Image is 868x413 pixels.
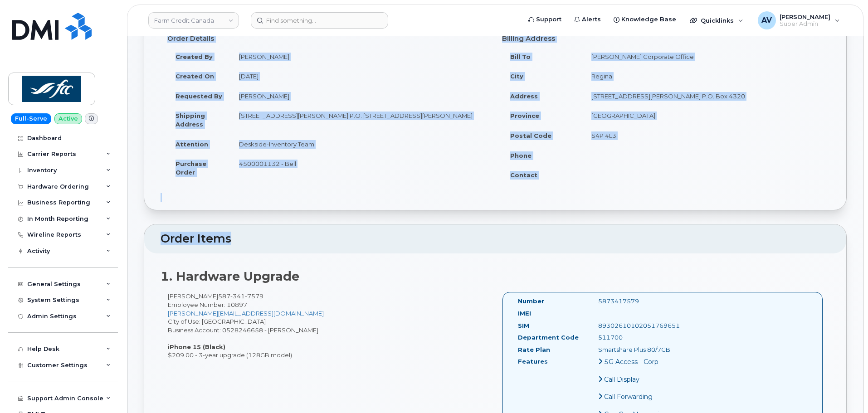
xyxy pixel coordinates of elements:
[239,160,296,167] span: 4500001132 - Bell
[231,86,488,106] td: [PERSON_NAME]
[218,292,263,300] span: 587
[701,17,734,24] span: Quicklinks
[583,66,823,86] td: Regina
[231,134,488,154] td: Deskside-Inventory Team
[582,15,601,24] span: Alerts
[231,106,488,134] td: [STREET_ADDRESS][PERSON_NAME] P.O. [STREET_ADDRESS][PERSON_NAME]
[683,11,750,29] div: Quicklinks
[604,393,653,401] span: Call Forwarding
[751,11,846,29] div: Artem Volkov
[591,345,704,354] div: Smartshare Plus 80/7GB
[176,160,206,176] strong: Purchase Order
[510,152,532,159] strong: Phone
[176,53,213,60] strong: Created By
[167,35,488,43] h4: Order Details
[604,375,639,384] span: Call Display
[176,73,214,80] strong: Created On
[168,301,247,308] span: Employee Number: 10897
[607,10,683,29] a: Knowledge Base
[230,292,245,300] span: 341
[251,12,388,29] input: Find something...
[510,73,523,80] strong: City
[518,333,579,342] label: Department Code
[583,47,823,67] td: [PERSON_NAME] Corporate Office
[231,66,488,86] td: [DATE]
[168,310,324,317] a: [PERSON_NAME][EMAIL_ADDRESS][DOMAIN_NAME]
[604,358,658,366] span: 5G Access - Corp
[591,321,704,330] div: 89302610102051769651
[510,112,539,119] strong: Province
[518,357,548,366] label: Features
[510,171,537,179] strong: Contact
[518,309,531,318] label: IMEI
[583,86,823,106] td: [STREET_ADDRESS][PERSON_NAME] P.O. Box 4320
[583,106,823,126] td: [GEOGRAPHIC_DATA]
[245,292,263,300] span: 7579
[518,345,550,354] label: Rate Plan
[780,20,830,28] span: Super Admin
[510,53,531,60] strong: Bill To
[583,126,823,146] td: S4P 4L3
[518,297,544,306] label: Number
[231,47,488,67] td: [PERSON_NAME]
[829,374,861,406] iframe: Messenger Launcher
[176,112,205,128] strong: Shipping Address
[502,35,823,43] h4: Billing Address
[161,292,495,360] div: [PERSON_NAME] City of Use: [GEOGRAPHIC_DATA] Business Account: 0528246658 - [PERSON_NAME] $209.00...
[568,10,607,29] a: Alerts
[510,132,551,139] strong: Postal Code
[761,15,772,26] span: AV
[780,13,830,20] span: [PERSON_NAME]
[591,297,704,306] div: 5873417579
[161,269,299,284] strong: 1. Hardware Upgrade
[176,141,208,148] strong: Attention
[522,10,568,29] a: Support
[591,333,704,342] div: 511700
[168,343,225,350] strong: iPhone 15 (Black)
[536,15,561,24] span: Support
[621,15,676,24] span: Knowledge Base
[161,233,830,245] h2: Order Items
[176,92,222,100] strong: Requested By
[510,92,538,100] strong: Address
[518,321,529,330] label: SIM
[148,12,239,29] a: Farm Credit Canada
